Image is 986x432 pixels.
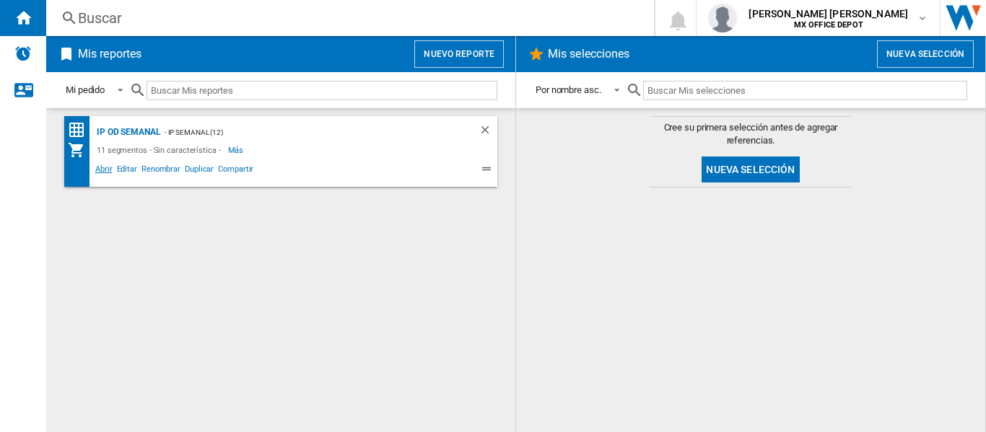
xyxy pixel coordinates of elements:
div: Mi pedido [66,84,105,95]
div: - IP SEMANAL (12) [161,123,450,141]
img: alerts-logo.svg [14,45,32,62]
input: Buscar Mis reportes [147,81,497,100]
b: MX OFFICE DEPOT [794,20,863,30]
input: Buscar Mis selecciones [643,81,967,100]
div: Borrar [479,123,497,141]
span: Renombrar [139,162,183,180]
img: profile.jpg [708,4,737,32]
span: Duplicar [183,162,216,180]
span: Editar [115,162,139,180]
div: 11 segmentos - Sin característica - [93,141,228,159]
h2: Mis selecciones [545,40,633,68]
span: [PERSON_NAME] [PERSON_NAME] [749,6,908,21]
button: Nueva selección [877,40,974,68]
div: Buscar [78,8,616,28]
span: Más [228,141,246,159]
span: Cree su primera selección antes de agregar referencias. [650,121,852,147]
button: Nuevo reporte [414,40,504,68]
span: Abrir [93,162,115,180]
h2: Mis reportes [75,40,144,68]
div: Matriz de precios [68,121,93,139]
span: Compartir [216,162,256,180]
div: IP OD SEMANAL [93,123,161,141]
div: Por nombre asc. [536,84,601,95]
div: Mi colección [68,141,93,159]
button: Nueva selección [702,157,799,182]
